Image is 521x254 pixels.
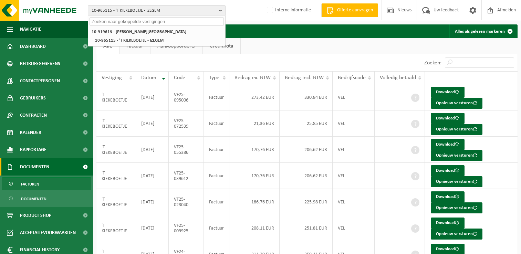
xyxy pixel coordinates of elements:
td: 'T KIEKEBOETJE [96,163,136,189]
span: Facturen [21,178,39,191]
span: Code [174,75,185,81]
td: [DATE] [136,84,169,110]
td: [DATE] [136,215,169,241]
td: [DATE] [136,163,169,189]
span: Acceptatievoorwaarden [20,224,76,241]
td: 'T KIEKEBOETJE [96,189,136,215]
span: Bedrijfsgegevens [20,55,60,72]
td: Factuur [204,189,229,215]
span: Offerte aanvragen [335,7,375,14]
span: Bedrijfscode [338,75,366,81]
td: Factuur [204,215,229,241]
td: Factuur [204,137,229,163]
td: 186,76 EUR [229,189,280,215]
button: Opnieuw versturen [431,98,482,109]
td: Factuur [204,110,229,137]
span: Dashboard [20,38,46,55]
td: [DATE] [136,137,169,163]
button: Opnieuw versturen [431,202,482,213]
td: 'T KIEKEBOETJE [96,84,136,110]
td: VEL [333,215,375,241]
strong: 10-919613 - [PERSON_NAME][GEOGRAPHIC_DATA] [92,30,186,34]
input: Zoeken naar gekoppelde vestigingen [90,17,224,26]
td: 273,42 EUR [229,84,280,110]
span: Documenten [20,158,49,176]
td: 206,62 EUR [280,163,333,189]
td: 170,76 EUR [229,137,280,163]
button: Opnieuw versturen [431,124,482,135]
button: Opnieuw versturen [431,150,482,161]
span: Contracten [20,107,47,124]
td: VF25-095006 [169,84,204,110]
td: VEL [333,189,375,215]
td: VF25-072539 [169,110,204,137]
button: Alles als gelezen markeren [449,24,517,38]
span: Documenten [21,192,46,205]
td: 251,81 EUR [280,215,333,241]
td: 'T KIEKEBOETJE [96,137,136,163]
a: Facturen [2,177,91,190]
td: 25,85 EUR [280,110,333,137]
td: 330,84 EUR [280,84,333,110]
td: Factuur [204,163,229,189]
button: Opnieuw versturen [431,229,482,240]
td: 225,98 EUR [280,189,333,215]
td: Factuur [204,84,229,110]
a: Offerte aanvragen [321,3,378,17]
td: 21,36 EUR [229,110,280,137]
label: Interne informatie [265,5,311,15]
td: [DATE] [136,189,169,215]
a: Download [431,218,465,229]
td: VF25-039612 [169,163,204,189]
span: Contactpersonen [20,72,60,89]
button: Opnieuw versturen [431,176,482,187]
span: Vestiging [102,75,122,81]
td: 'T KIEKEBOETJE [96,110,136,137]
span: Bedrag ex. BTW [235,75,271,81]
span: Kalender [20,124,41,141]
span: Gebruikers [20,89,46,107]
span: Type [209,75,219,81]
strong: 10-965115 - 'T KIEKEBOETJE - IZEGEM [95,38,164,43]
a: Documenten [2,192,91,205]
span: Navigatie [20,21,41,38]
td: VEL [333,84,375,110]
span: Rapportage [20,141,46,158]
span: Product Shop [20,207,51,224]
a: Download [431,113,465,124]
span: 10-965115 - 'T KIEKEBOETJE - IZEGEM [92,6,216,16]
a: Download [431,191,465,202]
td: VEL [333,137,375,163]
label: Zoeken: [424,60,441,66]
td: [DATE] [136,110,169,137]
td: VF25-009925 [169,215,204,241]
td: 170,76 EUR [229,163,280,189]
td: 206,62 EUR [280,137,333,163]
td: 'T KIEKEBOETJE [96,215,136,241]
td: VEL [333,110,375,137]
span: Datum [141,75,156,81]
a: Download [431,87,465,98]
td: 208,11 EUR [229,215,280,241]
span: Volledig betaald [380,75,416,81]
span: Bedrag incl. BTW [285,75,324,81]
a: Download [431,139,465,150]
a: Download [431,165,465,176]
td: VF25-055386 [169,137,204,163]
td: VF25-023040 [169,189,204,215]
button: 10-965115 - 'T KIEKEBOETJE - IZEGEM [88,5,226,15]
td: VEL [333,163,375,189]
